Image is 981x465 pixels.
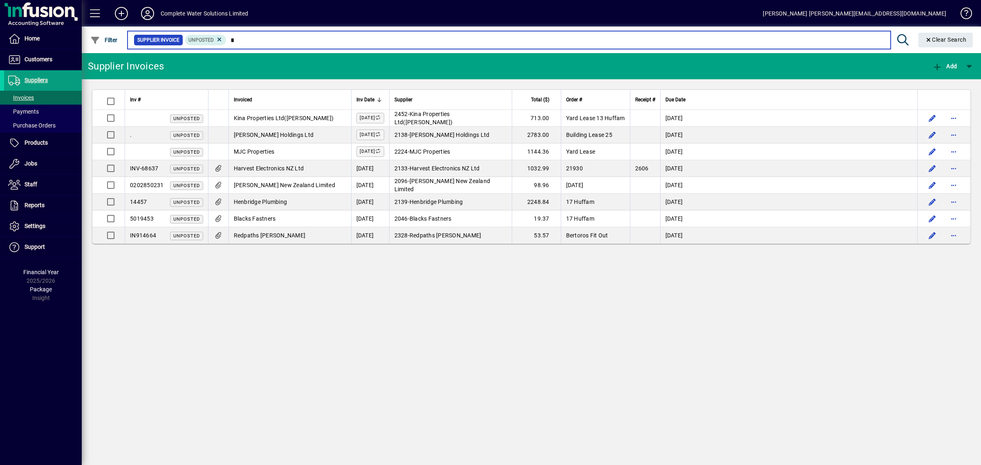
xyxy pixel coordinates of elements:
[173,116,200,121] span: Unposted
[665,95,685,104] span: Due Date
[566,215,594,222] span: 17 Huffam
[947,112,960,125] button: More options
[660,227,918,244] td: [DATE]
[660,177,918,194] td: [DATE]
[130,165,158,172] span: INV-68637
[512,227,561,244] td: 53.57
[947,128,960,141] button: More options
[394,95,412,104] span: Supplier
[234,95,346,104] div: Invoiced
[566,148,596,155] span: Yard Lease
[512,110,561,127] td: 713.00
[394,95,507,104] div: Supplier
[173,217,200,222] span: Unposted
[947,195,960,208] button: More options
[410,132,490,138] span: [PERSON_NAME] Holdings Ltd
[926,212,939,225] button: Edit
[4,216,82,237] a: Settings
[660,210,918,227] td: [DATE]
[25,244,45,250] span: Support
[389,160,512,177] td: -
[394,199,408,205] span: 2139
[512,143,561,160] td: 1144.36
[947,179,960,192] button: More options
[234,95,252,104] span: Invoiced
[4,49,82,70] a: Customers
[25,35,40,42] span: Home
[351,210,389,227] td: [DATE]
[88,60,164,73] div: Supplier Invoices
[512,160,561,177] td: 1032.99
[394,111,408,117] span: 2452
[4,118,82,132] a: Purchase Orders
[351,194,389,210] td: [DATE]
[660,194,918,210] td: [DATE]
[410,148,450,155] span: MJC Properties
[512,194,561,210] td: 2248.84
[660,160,918,177] td: [DATE]
[4,154,82,174] a: Jobs
[926,128,939,141] button: Edit
[930,59,959,74] button: Add
[947,162,960,175] button: More options
[926,162,939,175] button: Edit
[512,177,561,194] td: 98.96
[410,232,482,239] span: Redpaths [PERSON_NAME]
[356,113,384,123] label: [DATE]
[130,132,132,138] span: .
[394,111,453,125] span: Kina Properties Ltd([PERSON_NAME])
[389,127,512,143] td: -
[4,91,82,105] a: Invoices
[660,110,918,127] td: [DATE]
[234,115,334,121] span: Kina Properties Ltd([PERSON_NAME])
[918,33,973,47] button: Clear
[130,95,203,104] div: Inv #
[635,165,649,172] span: 2606
[90,37,118,43] span: Filter
[926,229,939,242] button: Edit
[173,233,200,239] span: Unposted
[4,195,82,216] a: Reports
[947,212,960,225] button: More options
[8,94,34,101] span: Invoices
[356,130,384,140] label: [DATE]
[356,95,384,104] div: Inv Date
[926,145,939,158] button: Edit
[394,232,408,239] span: 2328
[954,2,971,28] a: Knowledge Base
[517,95,557,104] div: Total ($)
[660,127,918,143] td: [DATE]
[566,165,583,172] span: 21930
[8,122,56,129] span: Purchase Orders
[356,95,374,104] span: Inv Date
[660,143,918,160] td: [DATE]
[389,110,512,127] td: -
[130,199,147,205] span: 14457
[161,7,249,20] div: Complete Water Solutions Limited
[389,143,512,160] td: -
[130,95,141,104] span: Inv #
[351,160,389,177] td: [DATE]
[926,179,939,192] button: Edit
[394,178,408,184] span: 2096
[389,194,512,210] td: -
[566,115,625,121] span: Yard Lease 13 Huffam
[512,210,561,227] td: 19.37
[25,77,48,83] span: Suppliers
[173,183,200,188] span: Unposted
[234,148,275,155] span: MJC Properties
[173,150,200,155] span: Unposted
[25,181,37,188] span: Staff
[4,105,82,118] a: Payments
[932,63,957,69] span: Add
[234,165,304,172] span: Harvest Electronics NZ Ltd
[173,200,200,205] span: Unposted
[25,202,45,208] span: Reports
[234,215,276,222] span: Blacks Fastners
[25,56,52,63] span: Customers
[4,174,82,195] a: Staff
[234,199,287,205] span: Henbridge Plumbing
[947,229,960,242] button: More options
[4,133,82,153] a: Products
[389,227,512,244] td: -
